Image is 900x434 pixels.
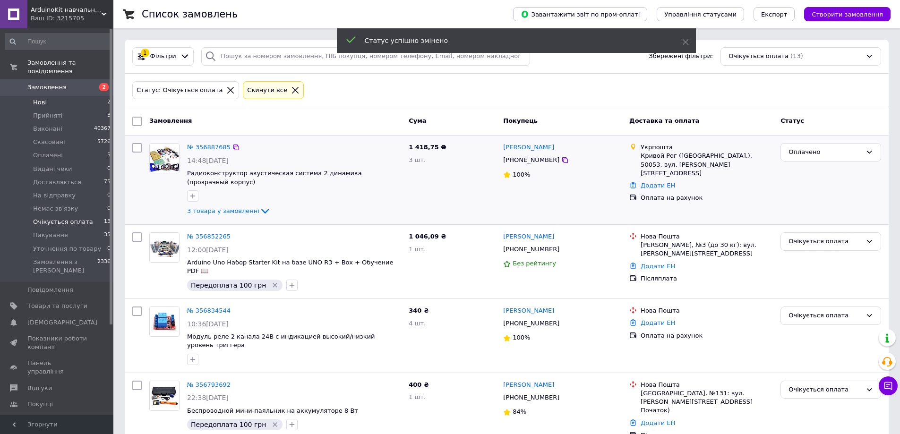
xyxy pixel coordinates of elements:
span: 1 шт. [409,393,426,400]
a: [PERSON_NAME] [503,232,554,241]
button: Чат з покупцем [879,376,898,395]
button: Завантажити звіт по пром-оплаті [513,7,647,21]
span: 75 [104,178,111,187]
span: Видані чеки [33,165,72,173]
span: Уточнення по товару [33,245,101,253]
div: Укрпошта [641,143,773,152]
span: 40367 [94,125,111,133]
span: Управління статусами [664,11,737,18]
span: (13) [790,52,803,60]
div: Cкинути все [245,85,289,95]
span: Передоплата 100 грн [191,281,266,289]
a: № 356887685 [187,144,231,151]
span: Нові [33,98,47,107]
div: Нова Пошта [641,306,773,315]
span: 0 [107,245,111,253]
span: 2336 [97,258,111,275]
span: 84% [513,408,526,415]
span: Панель управління [27,359,87,376]
span: На відправку [33,191,76,200]
span: Передоплата 100 грн [191,421,266,428]
span: 3 шт. [409,156,426,163]
span: Замовлення з [PERSON_NAME] [33,258,97,275]
svg: Видалити мітку [271,421,279,428]
a: Модуль реле 2 канала 24В с индикацией высокий/низкий уровень триггера [187,333,375,349]
span: Статус [780,117,804,124]
span: Очікується оплата [33,218,93,226]
div: Оплата на рахунок [641,332,773,340]
span: [PHONE_NUMBER] [503,246,559,253]
span: 0 [107,191,111,200]
a: 3 товара у замовленні [187,207,271,214]
span: Немає зв'язку [33,204,78,213]
span: 100% [513,334,530,341]
a: Додати ЕН [641,419,675,426]
a: Фото товару [149,381,180,411]
span: Беспроводной мини-паяльник на аккумуляторе 8 Вт [187,407,358,414]
img: Фото товару [150,307,179,336]
span: Замовлення [149,117,192,124]
span: Збережені фільтри: [649,52,713,61]
span: Покупці [27,400,53,408]
span: Фільтри [150,52,176,61]
span: Створити замовлення [812,11,883,18]
div: Оплата на рахунок [641,194,773,202]
div: Нова Пошта [641,232,773,241]
div: Нова Пошта [641,381,773,389]
a: [PERSON_NAME] [503,143,554,152]
a: Додати ЕН [641,319,675,326]
a: Додати ЕН [641,182,675,189]
span: 3 [107,111,111,120]
a: № 356793692 [187,381,231,388]
span: Оплачені [33,151,63,160]
div: [GEOGRAPHIC_DATA], №131: вул. [PERSON_NAME][STREET_ADDRESS] Початок) [641,389,773,415]
div: 1 [141,49,149,57]
button: Створити замовлення [804,7,891,21]
span: 5 [107,151,111,160]
span: 35 [104,231,111,239]
button: Управління статусами [657,7,744,21]
a: Радиоконструктор акустическая система 2 динамика (прозрачный корпус) [187,170,362,186]
span: Показники роботи компанії [27,334,87,351]
div: Кривой Рог ([GEOGRAPHIC_DATA].), 50053, вул. [PERSON_NAME][STREET_ADDRESS] [641,152,773,178]
div: Очікується оплата [789,385,862,395]
span: 12:00[DATE] [187,246,229,254]
button: Експорт [754,7,795,21]
span: [PHONE_NUMBER] [503,156,559,163]
span: Доставляється [33,178,81,187]
a: Фото товару [149,306,180,337]
div: Очікується оплата [789,311,862,321]
div: Ваш ID: 3215705 [31,14,113,23]
div: Післяплата [641,274,773,283]
span: 100% [513,171,530,178]
span: 1 шт. [409,246,426,253]
span: 0 [107,165,111,173]
span: Без рейтингу [513,260,556,267]
span: Замовлення [27,83,67,92]
span: Прийняті [33,111,62,120]
input: Пошук [5,33,111,50]
a: Додати ЕН [641,263,675,270]
div: Очікується оплата [789,237,862,247]
a: № 356834544 [187,307,231,314]
span: Покупець [503,117,538,124]
span: Завантажити звіт по пром-оплаті [521,10,640,18]
a: Arduino Uno Набор Starter Kit на базе UNO R3 + Box + Обучение PDF 📖 [187,259,394,275]
a: Фото товару [149,143,180,173]
span: [DEMOGRAPHIC_DATA] [27,318,97,327]
span: Відгуки [27,384,52,392]
span: [PHONE_NUMBER] [503,320,559,327]
svg: Видалити мітку [271,281,279,289]
a: [PERSON_NAME] [503,306,554,315]
span: Скасовані [33,138,65,146]
span: [PHONE_NUMBER] [503,394,559,401]
a: [PERSON_NAME] [503,381,554,390]
div: Статус: Очікується оплата [135,85,224,95]
span: Доставка та оплата [629,117,699,124]
span: 340 ₴ [409,307,429,314]
input: Пошук за номером замовлення, ПІБ покупця, номером телефону, Email, номером накладної [201,47,530,66]
div: Статус успішно змінено [365,36,659,45]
